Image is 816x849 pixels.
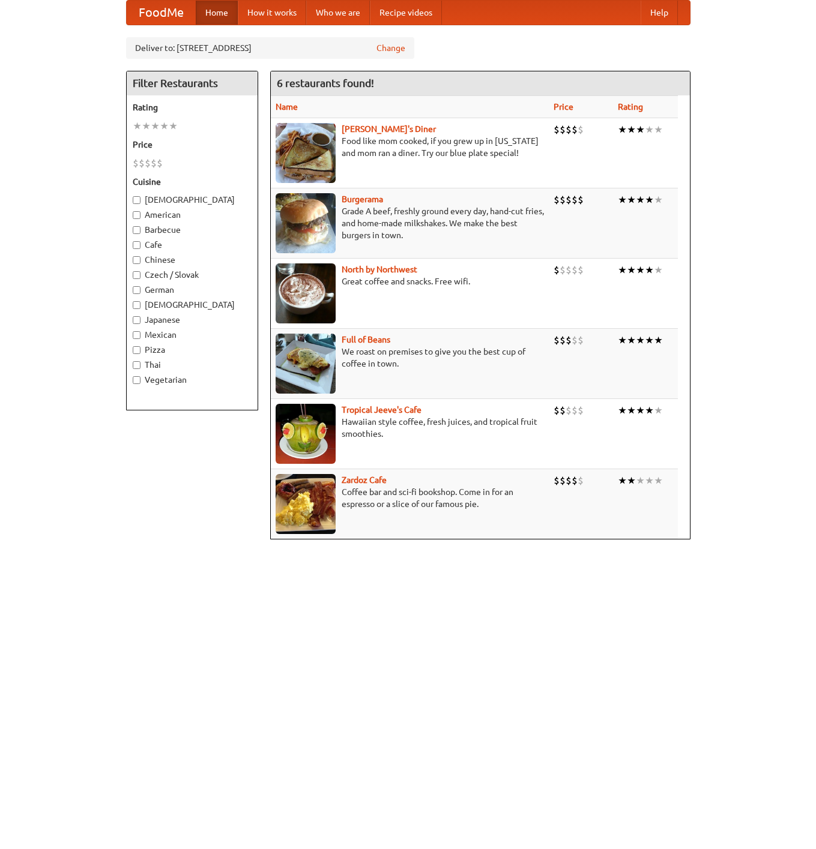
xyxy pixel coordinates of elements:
[554,102,573,112] a: Price
[145,157,151,170] li: $
[133,254,252,266] label: Chinese
[342,475,387,485] a: Zardoz Cafe
[133,241,141,249] input: Cafe
[133,344,252,356] label: Pizza
[627,334,636,347] li: ★
[126,37,414,59] div: Deliver to: [STREET_ADDRESS]
[160,119,169,133] li: ★
[276,193,336,253] img: burgerama.jpg
[645,263,654,277] li: ★
[133,224,252,236] label: Barbecue
[566,474,572,487] li: $
[618,404,627,417] li: ★
[578,193,584,206] li: $
[133,196,141,204] input: [DEMOGRAPHIC_DATA]
[342,335,390,344] a: Full of Beans
[133,316,141,324] input: Japanese
[654,193,663,206] li: ★
[139,157,145,170] li: $
[276,102,298,112] a: Name
[306,1,370,25] a: Who we are
[654,334,663,347] li: ★
[276,416,544,440] p: Hawaiian style coffee, fresh juices, and tropical fruit smoothies.
[566,123,572,136] li: $
[276,486,544,510] p: Coffee bar and sci-fi bookshop. Come in for an espresso or a slice of our famous pie.
[376,42,405,54] a: Change
[560,193,566,206] li: $
[133,361,141,369] input: Thai
[627,474,636,487] li: ★
[133,286,141,294] input: German
[133,211,141,219] input: American
[554,123,560,136] li: $
[133,284,252,296] label: German
[133,226,141,234] input: Barbecue
[636,263,645,277] li: ★
[654,474,663,487] li: ★
[627,263,636,277] li: ★
[554,404,560,417] li: $
[645,404,654,417] li: ★
[342,194,383,204] a: Burgerama
[133,101,252,113] h5: Rating
[133,119,142,133] li: ★
[578,263,584,277] li: $
[618,193,627,206] li: ★
[342,124,436,134] b: [PERSON_NAME]'s Diner
[578,334,584,347] li: $
[133,139,252,151] h5: Price
[618,123,627,136] li: ★
[627,193,636,206] li: ★
[560,263,566,277] li: $
[654,404,663,417] li: ★
[645,193,654,206] li: ★
[133,194,252,206] label: [DEMOGRAPHIC_DATA]
[142,119,151,133] li: ★
[133,376,141,384] input: Vegetarian
[572,123,578,136] li: $
[566,263,572,277] li: $
[618,102,643,112] a: Rating
[342,265,417,274] a: North by Northwest
[636,474,645,487] li: ★
[645,334,654,347] li: ★
[645,123,654,136] li: ★
[276,135,544,159] p: Food like mom cooked, if you grew up in [US_STATE] and mom ran a diner. Try our blue plate special!
[133,176,252,188] h5: Cuisine
[560,474,566,487] li: $
[627,404,636,417] li: ★
[133,271,141,279] input: Czech / Slovak
[627,123,636,136] li: ★
[133,331,141,339] input: Mexican
[566,193,572,206] li: $
[277,77,374,89] ng-pluralize: 6 restaurants found!
[276,334,336,394] img: beans.jpg
[133,239,252,251] label: Cafe
[654,263,663,277] li: ★
[572,474,578,487] li: $
[133,299,252,311] label: [DEMOGRAPHIC_DATA]
[618,474,627,487] li: ★
[554,193,560,206] li: $
[636,404,645,417] li: ★
[566,404,572,417] li: $
[276,474,336,534] img: zardoz.jpg
[133,329,252,341] label: Mexican
[645,474,654,487] li: ★
[133,209,252,221] label: American
[151,157,157,170] li: $
[618,263,627,277] li: ★
[133,301,141,309] input: [DEMOGRAPHIC_DATA]
[127,71,258,95] h4: Filter Restaurants
[560,334,566,347] li: $
[566,334,572,347] li: $
[133,314,252,326] label: Japanese
[636,334,645,347] li: ★
[196,1,238,25] a: Home
[151,119,160,133] li: ★
[276,275,544,287] p: Great coffee and snacks. Free wifi.
[127,1,196,25] a: FoodMe
[133,346,141,354] input: Pizza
